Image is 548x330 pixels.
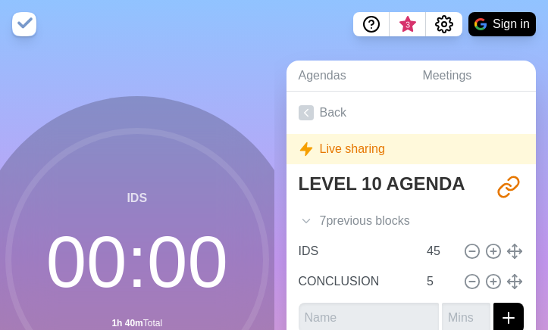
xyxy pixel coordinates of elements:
button: What’s new [390,12,426,36]
div: Live sharing [287,134,537,164]
div: 7 previous block [287,206,537,236]
button: Help [353,12,390,36]
button: Sign in [468,12,536,36]
img: timeblocks logo [12,12,36,36]
a: Agendas [287,61,411,92]
input: Mins [421,236,457,266]
button: Share link [493,172,524,202]
a: Back [287,92,537,134]
span: 3 [402,19,414,31]
img: google logo [474,18,487,30]
input: Name [293,266,418,297]
a: Meetings [410,61,536,92]
input: Name [293,236,418,266]
button: Settings [426,12,462,36]
span: s [404,212,410,230]
input: Mins [421,266,457,297]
